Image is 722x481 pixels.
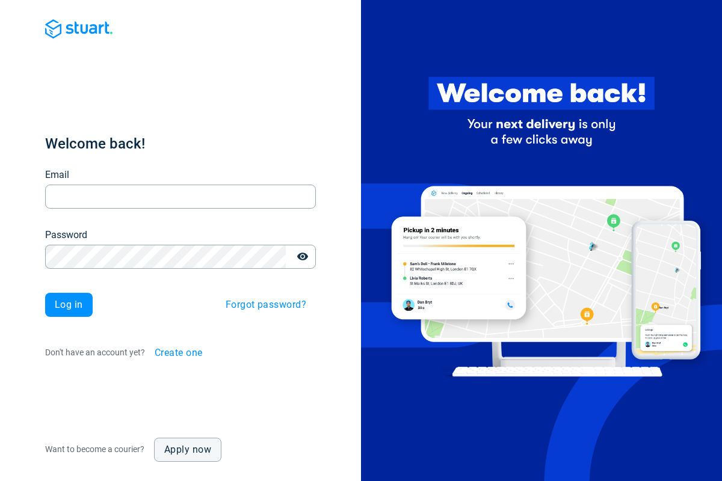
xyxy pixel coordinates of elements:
[45,293,93,317] button: Log in
[55,300,83,310] span: Log in
[45,444,144,454] span: Want to become a courier?
[45,134,316,153] h1: Welcome back!
[226,300,306,310] span: Forgot password?
[164,445,211,455] span: Apply now
[154,438,221,462] a: Apply now
[145,341,212,365] button: Create one
[45,228,87,242] label: Password
[155,348,203,358] span: Create one
[216,293,316,317] button: Forgot password?
[45,168,69,182] label: Email
[45,19,113,38] img: Blue logo
[45,348,145,357] span: Don't have an account yet?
